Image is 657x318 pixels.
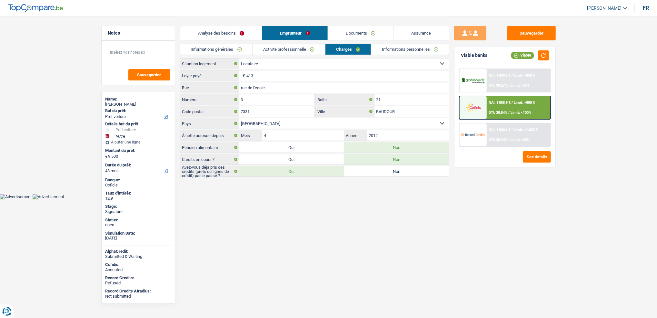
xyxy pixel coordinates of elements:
span: / [512,73,513,78]
label: But du prêt: [105,108,170,113]
label: Crédits en cours ? [180,154,239,164]
a: Emprunteur [262,26,328,40]
label: Mois [239,130,262,141]
label: Durée du prêt: [105,163,170,168]
a: Informations personnelles [371,44,449,55]
label: Ville [316,106,374,117]
span: DTI: 38.57% [489,83,507,88]
span: / [508,111,510,115]
button: See details [523,151,551,163]
span: / [508,83,510,88]
label: Oui [239,154,344,164]
a: [PERSON_NAME] [582,3,627,14]
div: Banque: [105,177,171,183]
img: AlphaCredit [461,77,485,84]
label: Numéro [180,94,239,105]
img: TopCompare Logo [8,4,63,12]
span: / [512,128,513,132]
span: Limit: <60% [511,138,529,142]
a: Analyse des besoins [180,26,262,40]
div: Cofidis [105,183,171,188]
span: Limit: >1.033 € [514,128,538,132]
div: [DATE] [105,236,171,241]
div: Cofidis: [105,262,171,267]
button: Sauvegarder [507,26,556,40]
label: Non [344,142,449,153]
label: Non [344,166,449,176]
div: Stage: [105,204,171,209]
span: NAI: 1 058,9 € [489,101,511,105]
div: Refused [105,281,171,286]
input: MM [262,130,344,141]
label: Pension alimentaire [180,142,239,153]
span: [PERSON_NAME] [587,5,622,11]
label: Non [344,154,449,164]
div: Simulation Date: [105,231,171,236]
div: Ajouter une ligne [105,140,171,144]
span: € [239,70,246,81]
a: Informations générales [180,44,253,55]
a: Assurance [393,26,449,40]
a: Activité professionnelle [253,44,325,55]
div: Name: [105,97,171,102]
span: Limit: <50% [511,83,529,88]
label: Oui [239,142,344,153]
a: Charges [325,44,371,55]
div: Record Credits: [105,275,171,281]
label: Rue [180,82,239,93]
div: Viable [511,52,534,59]
span: Limit: >800 € [514,101,535,105]
label: Pays [180,118,239,129]
input: AAAA [367,130,449,141]
span: NAI: 1 060,6 € [489,128,511,132]
div: open [105,222,171,228]
span: Limit: >850 € [514,73,535,78]
span: € [105,154,108,159]
label: Montant du prêt: [105,148,170,153]
div: Status: [105,217,171,223]
span: DTI: 38.54% [489,111,507,115]
img: Advertisement [33,194,64,199]
div: Accepted [105,267,171,272]
div: Submitted & Waiting [105,254,171,259]
div: Record Credits Atradius: [105,289,171,294]
div: Not submitted [105,294,171,299]
span: / [508,138,510,142]
h5: Notes [108,30,168,36]
div: Signature [105,209,171,214]
div: [PERSON_NAME] [105,102,171,107]
div: fr [643,5,649,11]
label: Code postal [180,106,239,117]
div: Taux d'intérêt: [105,191,171,196]
span: Limit: <100% [511,111,531,115]
label: Avez-vous déjà pris des crédits (prêts ou lignes de crédit) par le passé ? [180,166,239,176]
a: Documents [328,26,393,40]
div: AlphaCredit: [105,249,171,254]
span: Sauvegarder [137,73,161,77]
span: / [512,101,513,105]
span: DTI: 38.44% [489,138,507,142]
img: Record Credits [461,129,485,141]
div: Viable banks [461,53,487,58]
label: À cette adresse depuis [180,130,239,141]
div: Détails but du prêt [105,122,171,127]
button: Sauvegarder [128,69,170,80]
label: Année [344,130,367,141]
label: Boite [316,94,374,105]
label: Oui [239,166,344,176]
label: Situation logement [180,58,239,69]
label: Loyer payé [180,70,239,81]
span: NAI: 1 058,5 € [489,73,511,78]
div: 12.9 [105,196,171,201]
img: Cofidis [461,101,485,113]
